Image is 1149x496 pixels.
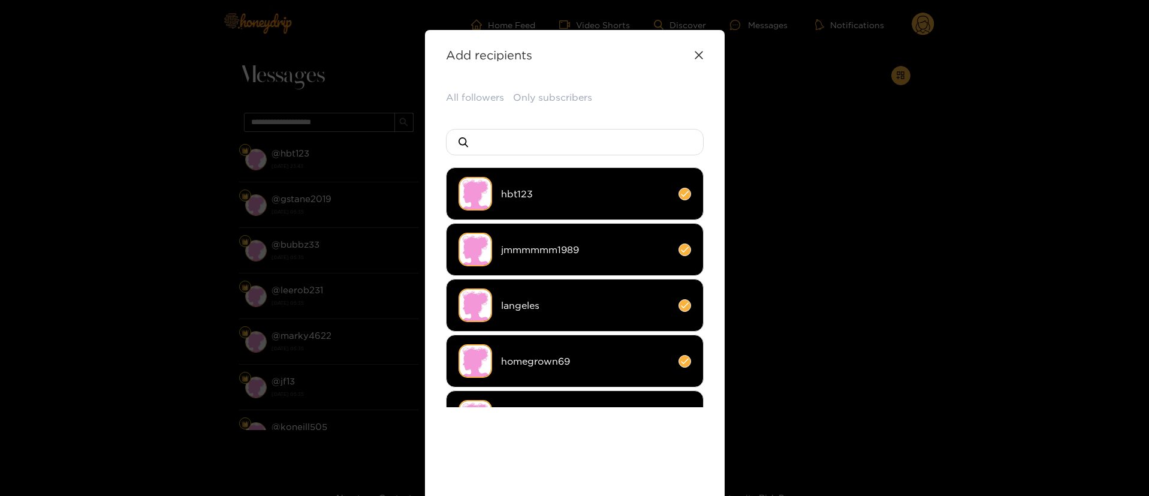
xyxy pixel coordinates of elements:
[459,344,492,378] img: no-avatar.png
[501,187,670,201] span: hbt123
[446,48,532,62] strong: Add recipients
[501,299,670,312] span: langeles
[513,91,592,104] button: Only subscribers
[459,400,492,434] img: no-avatar.png
[501,354,670,368] span: homegrown69
[446,91,504,104] button: All followers
[459,288,492,322] img: no-avatar.png
[501,243,670,257] span: jmmmmmm1989
[459,233,492,266] img: no-avatar.png
[459,177,492,211] img: no-avatar.png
